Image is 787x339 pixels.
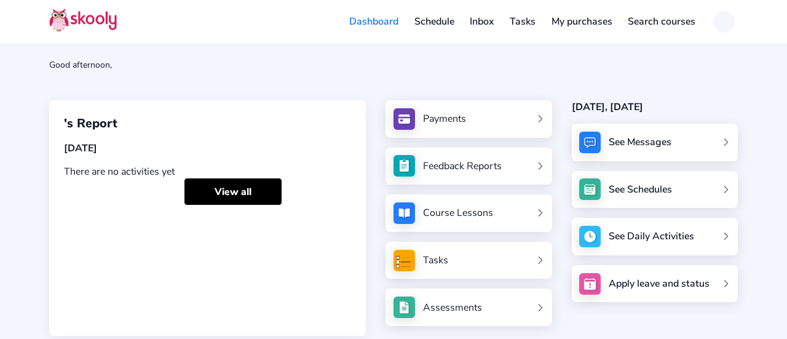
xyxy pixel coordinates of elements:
a: Apply leave and status [572,265,738,303]
div: Payments [423,112,466,126]
a: Dashboard [341,12,406,31]
div: Apply leave and status [609,277,710,290]
img: activity.jpg [579,226,601,247]
a: Schedule [406,12,462,31]
div: Good afternoon, [49,59,738,71]
div: Tasks [423,253,448,267]
div: Assessments [423,301,482,314]
img: apply_leave.jpg [579,273,601,295]
a: Feedback Reports [393,155,544,177]
img: courses.jpg [393,202,415,224]
div: See Messages [609,135,671,149]
a: Course Lessons [393,202,544,224]
img: see_atten.jpg [393,155,415,177]
a: See Daily Activities [572,218,738,255]
img: payments.jpg [393,108,415,130]
a: Tasks [393,250,544,271]
img: Skooly [49,8,117,32]
img: schedule.jpg [579,178,601,200]
div: [DATE], [DATE] [572,100,738,114]
a: Payments [393,108,544,130]
a: My purchases [544,12,620,31]
a: Tasks [502,12,544,31]
div: There are no activities yet [64,165,351,178]
a: View all [184,178,282,205]
a: Inbox [462,12,502,31]
img: messages.jpg [579,132,601,153]
div: Course Lessons [423,206,493,220]
div: See Daily Activities [609,229,694,243]
span: 's Report [64,115,117,132]
div: Feedback Reports [423,159,502,173]
a: Search courses [620,12,703,31]
img: tasksForMpWeb.png [393,250,415,271]
a: See Schedules [572,171,738,209]
div: See Schedules [609,183,672,196]
a: Assessments [393,297,544,318]
div: [DATE] [64,142,351,155]
img: assessments.jpg [393,297,415,318]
